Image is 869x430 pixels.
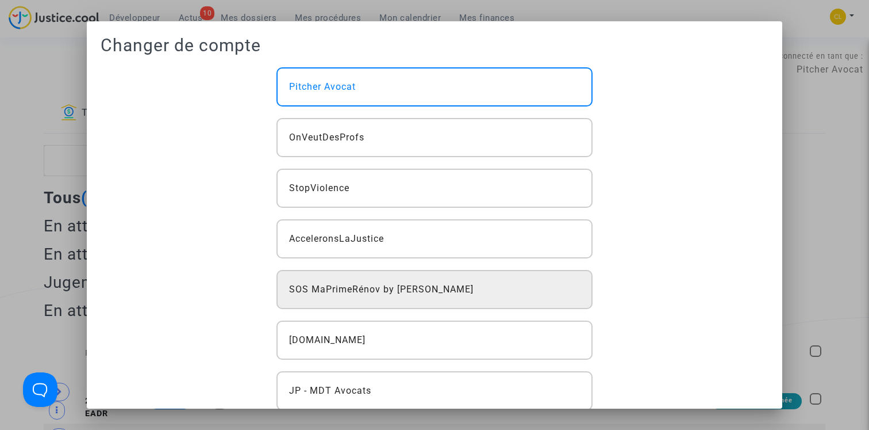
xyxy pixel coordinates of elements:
[289,283,474,296] span: SOS MaPrimeRénov by [PERSON_NAME]
[289,384,371,398] span: JP - MDT Avocats
[101,35,768,56] h1: Changer de compte
[23,372,57,407] iframe: Help Scout Beacon - Open
[289,232,384,246] span: AcceleronsLaJustice
[289,181,349,195] span: StopViolence
[289,333,366,347] span: [DOMAIN_NAME]
[289,131,364,144] span: OnVeutDesProfs
[289,80,356,94] span: Pitcher Avocat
